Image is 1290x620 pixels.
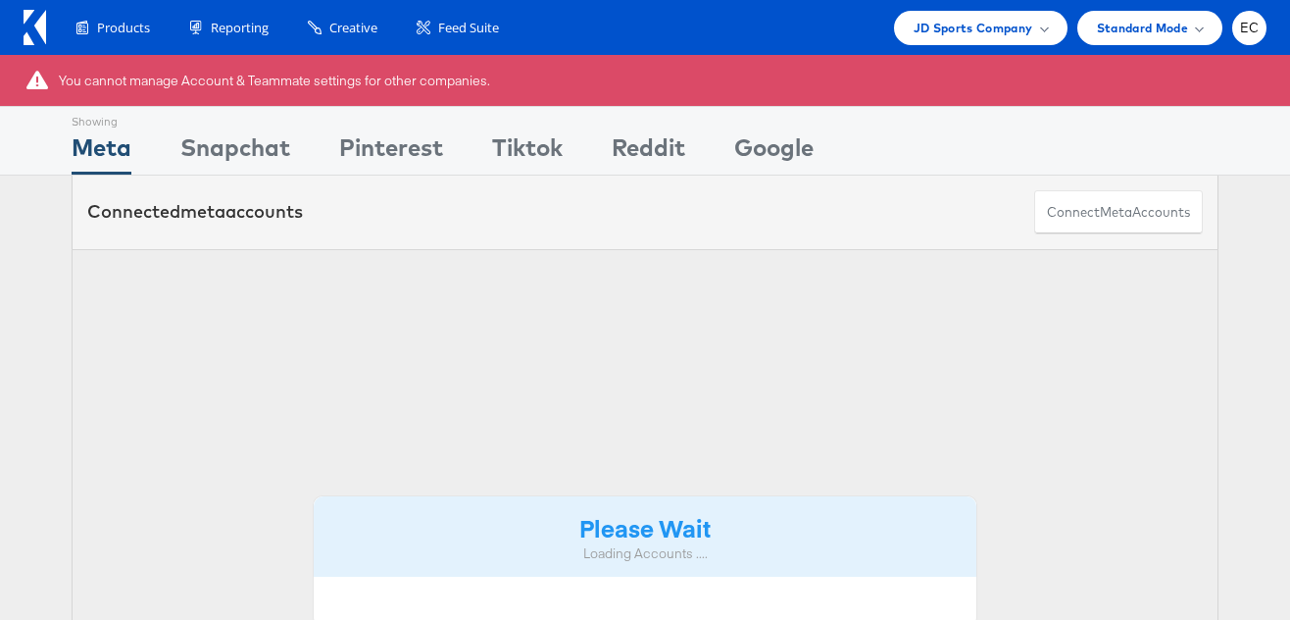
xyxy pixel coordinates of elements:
span: Standard Mode [1097,18,1188,38]
button: ConnectmetaAccounts [1034,190,1203,234]
div: Pinterest [339,130,443,175]
strong: Please Wait [579,511,711,543]
span: Creative [329,19,377,37]
div: Tiktok [492,130,563,175]
div: Connected accounts [87,199,303,225]
div: Snapchat [180,130,290,175]
div: Showing [72,107,131,130]
span: meta [1100,203,1132,222]
span: Feed Suite [438,19,499,37]
span: meta [180,200,225,223]
span: EC [1240,22,1260,34]
span: Reporting [211,19,269,37]
div: Google [734,130,814,175]
div: Loading Accounts .... [328,544,962,563]
div: Reddit [612,130,685,175]
span: JD Sports Company [914,18,1033,38]
span: Products [97,19,150,37]
div: Meta [72,130,131,175]
div: You cannot manage Account & Teammate settings for other companies. [59,72,490,90]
